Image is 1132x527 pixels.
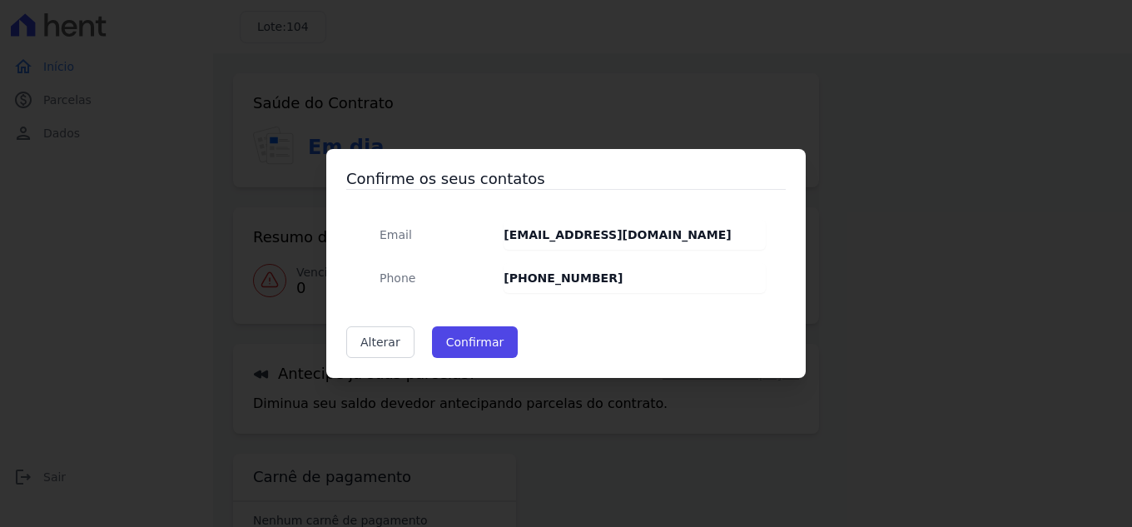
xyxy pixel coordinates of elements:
[504,228,731,241] strong: [EMAIL_ADDRESS][DOMAIN_NAME]
[346,169,786,189] h3: Confirme os seus contatos
[432,326,519,358] button: Confirmar
[380,271,415,285] span: translation missing: pt-BR.public.contracts.modal.confirmation.phone
[346,326,415,358] a: Alterar
[504,271,623,285] strong: [PHONE_NUMBER]
[380,228,412,241] span: translation missing: pt-BR.public.contracts.modal.confirmation.email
